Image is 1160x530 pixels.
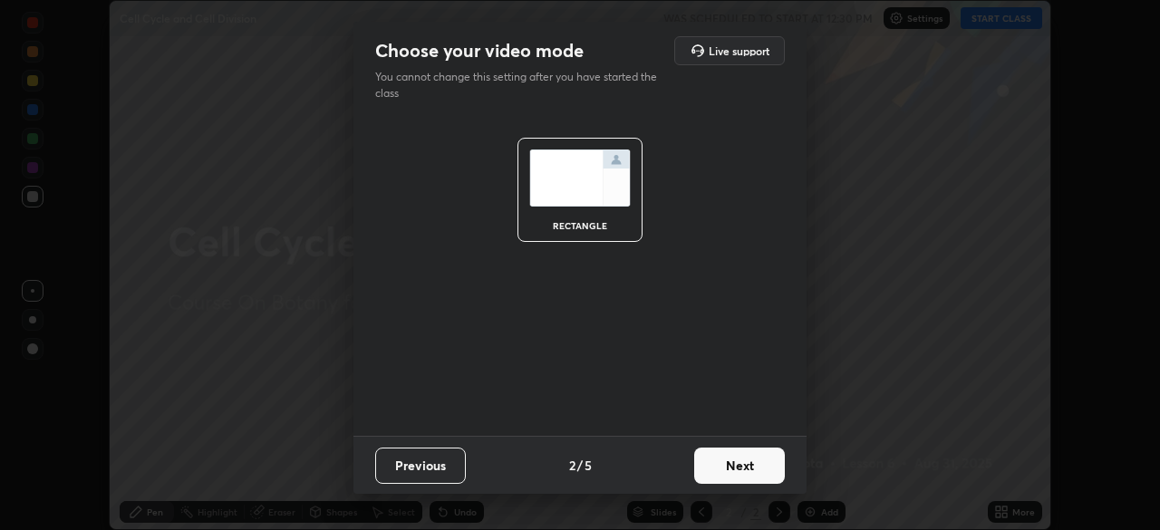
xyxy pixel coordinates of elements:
[375,39,584,63] h2: Choose your video mode
[569,456,575,475] h4: 2
[577,456,583,475] h4: /
[694,448,785,484] button: Next
[375,448,466,484] button: Previous
[709,45,769,56] h5: Live support
[544,221,616,230] div: rectangle
[529,149,631,207] img: normalScreenIcon.ae25ed63.svg
[585,456,592,475] h4: 5
[375,69,669,101] p: You cannot change this setting after you have started the class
